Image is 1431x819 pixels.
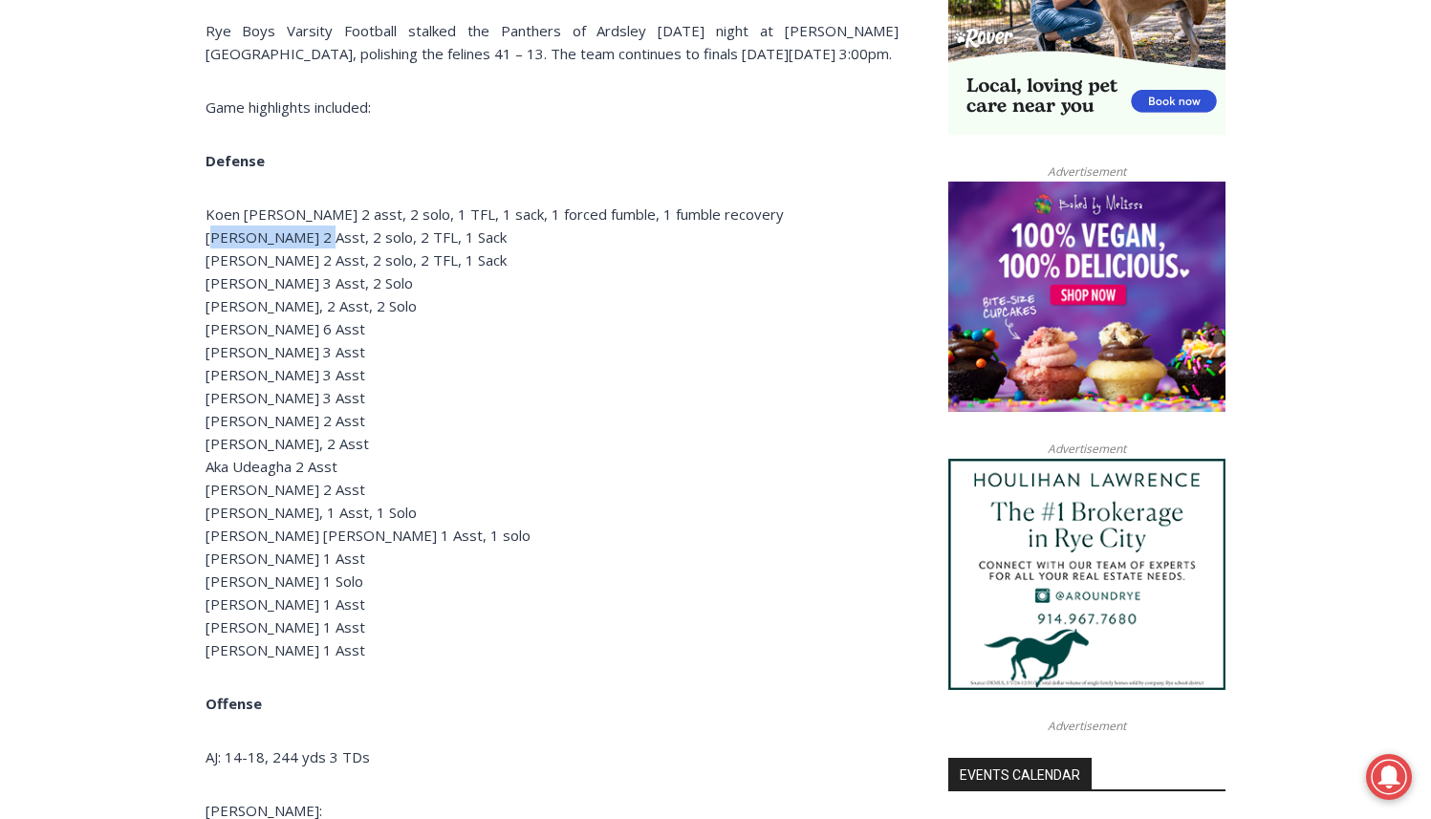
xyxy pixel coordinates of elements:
span: Advertisement [1029,162,1145,181]
strong: Defense [206,151,265,170]
div: "[PERSON_NAME] and I covered the [DATE] Parade, which was a really eye opening experience as I ha... [483,1,903,185]
p: Koen [PERSON_NAME] 2 asst, 2 solo, 1 TFL, 1 sack, 1 forced fumble, 1 fumble recovery [PERSON_NAME... [206,203,899,661]
div: No Generators on Trucks so No Noise or Pollution [125,34,472,53]
span: Advertisement [1029,440,1145,458]
p: Game highlights included: [206,96,899,119]
strong: Offense [206,694,262,713]
img: Houlihan Lawrence The #1 Brokerage in Rye City [948,459,1225,690]
a: Open Tues. - Sun. [PHONE_NUMBER] [1,192,192,238]
h4: Book [PERSON_NAME]'s Good Humor for Your Event [582,20,665,74]
p: Rye Boys Varsity Football stalked the Panthers of Ardsley [DATE] night at [PERSON_NAME][GEOGRAPHI... [206,19,899,65]
h2: Events Calendar [948,758,1092,790]
span: Intern @ [DOMAIN_NAME] [500,190,886,233]
span: Open Tues. - Sun. [PHONE_NUMBER] [6,197,187,269]
div: "the precise, almost orchestrated movements of cutting and assembling sushi and [PERSON_NAME] mak... [196,119,271,228]
a: Book [PERSON_NAME]'s Good Humor for Your Event [568,6,690,87]
p: AJ: 14-18, 244 yds 3 TDs [206,745,899,768]
a: Intern @ [DOMAIN_NAME] [460,185,926,238]
span: Advertisement [1029,717,1145,735]
img: Baked by Melissa [948,182,1225,413]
